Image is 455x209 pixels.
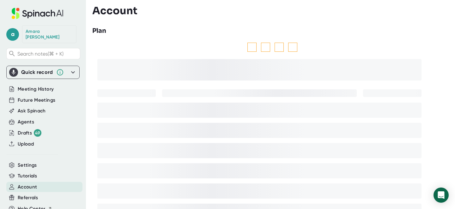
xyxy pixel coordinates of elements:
div: Quick record [9,66,77,79]
button: Future Meetings [18,97,55,104]
button: Meeting History [18,86,54,93]
button: Tutorials [18,172,37,180]
button: Ask Spinach [18,107,46,115]
div: 49 [34,129,41,137]
div: Open Intercom Messenger [434,188,449,203]
button: Upload [18,140,34,148]
div: Drafts [18,129,41,137]
button: Referrals [18,194,38,201]
button: Settings [18,162,37,169]
span: a [6,28,19,41]
button: Agents [18,118,34,126]
div: Amara Omoregie [26,29,73,40]
h3: Plan [92,26,106,36]
span: Search notes (⌘ + K) [17,51,64,57]
div: Quick record [21,69,53,75]
button: Account [18,183,37,191]
h3: Account [92,5,137,17]
button: Drafts 49 [18,129,41,137]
